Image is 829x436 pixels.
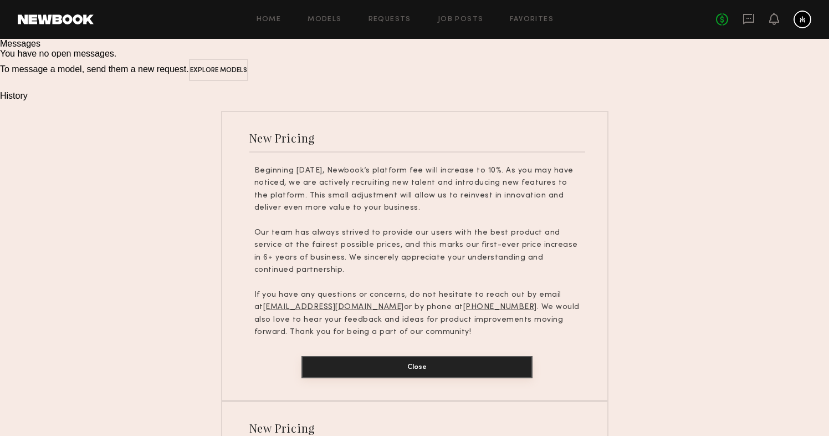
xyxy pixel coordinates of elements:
a: Models [308,16,341,23]
a: Home [257,16,282,23]
p: Beginning [DATE], Newbook’s platform fee will increase to 10%. As you may have noticed, we are ac... [254,165,580,215]
button: Close [301,356,533,378]
button: Explore Models [189,59,248,81]
p: If you have any questions or concerns, do not hesitate to reach out by email at or by phone at . ... [254,289,580,339]
u: [PHONE_NUMBER] [463,303,537,311]
div: New Pricing [249,420,315,435]
div: New Pricing [249,130,315,145]
a: Job Posts [438,16,484,23]
a: Favorites [510,16,554,23]
p: Our team has always strived to provide our users with the best product and service at the fairest... [254,227,580,277]
a: Explore Models [189,64,248,74]
a: Requests [369,16,411,23]
u: [EMAIL_ADDRESS][DOMAIN_NAME] [263,303,404,311]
